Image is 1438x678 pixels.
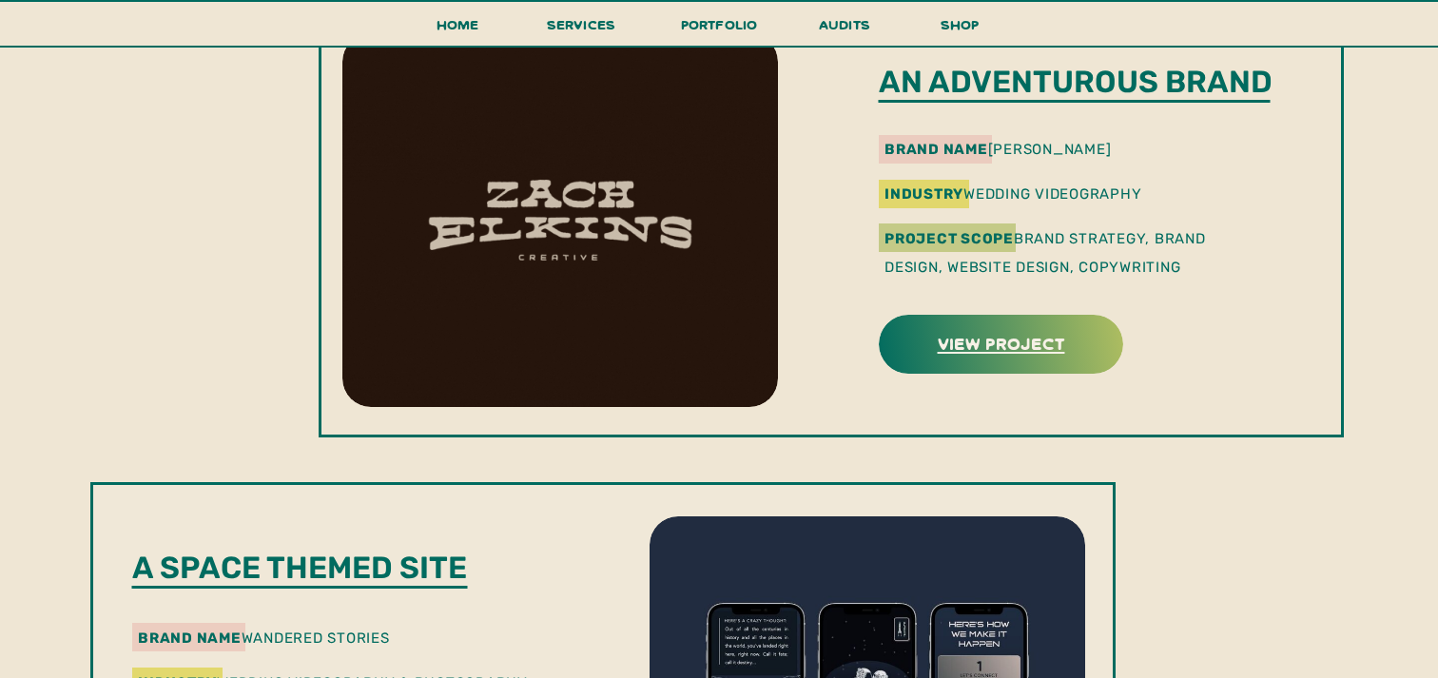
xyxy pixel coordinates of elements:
span: services [547,15,616,33]
b: industry [884,185,963,203]
a: shop [914,12,1005,46]
p: wandered stories [138,627,418,646]
p: a space themed site [132,549,589,588]
a: audits [816,12,873,46]
b: Project Scope [884,230,1014,247]
p: wedding videography [884,183,1314,202]
a: portfolio [674,12,764,48]
a: view project [882,328,1120,358]
p: Brand Strategy, Brand Design, Website Design, Copywriting [884,224,1244,276]
p: [PERSON_NAME] [884,138,1260,157]
b: brand name [884,141,988,158]
a: services [541,12,621,48]
b: brand name [138,630,242,647]
p: An adventurous brand [879,63,1293,102]
a: Home [428,12,487,48]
